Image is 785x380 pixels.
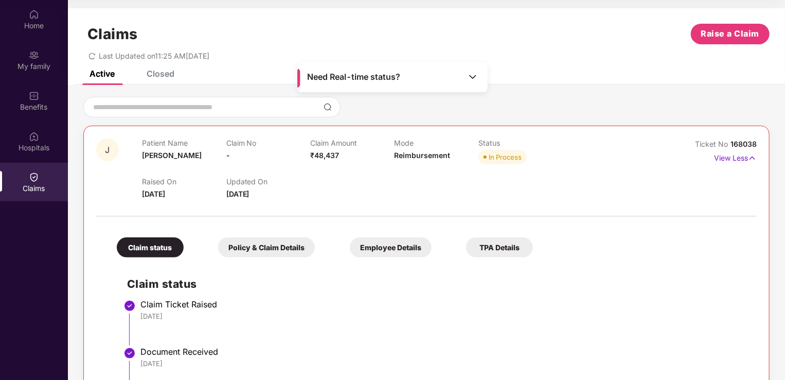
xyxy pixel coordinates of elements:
[142,151,202,160] span: [PERSON_NAME]
[489,152,522,162] div: In Process
[310,151,339,160] span: ₹48,437
[226,177,310,186] p: Updated On
[324,103,332,111] img: svg+xml;base64,PHN2ZyBpZD0iU2VhcmNoLTMyeDMyIiB4bWxucz0iaHR0cDovL3d3dy53My5vcmcvMjAwMC9zdmciIHdpZH...
[307,72,400,82] span: Need Real-time status?
[140,359,746,368] div: [DATE]
[748,152,757,164] img: svg+xml;base64,PHN2ZyB4bWxucz0iaHR0cDovL3d3dy53My5vcmcvMjAwMC9zdmciIHdpZHRoPSIxNyIgaGVpZ2h0PSIxNy...
[466,237,533,257] div: TPA Details
[147,68,174,79] div: Closed
[142,139,226,147] p: Patient Name
[142,189,165,198] span: [DATE]
[701,27,760,40] span: Raise a Claim
[310,139,394,147] p: Claim Amount
[117,237,184,257] div: Claim status
[218,237,315,257] div: Policy & Claim Details
[226,151,230,160] span: -
[730,140,757,148] span: 168038
[226,139,310,147] p: Claim No
[395,139,478,147] p: Mode
[88,51,96,60] span: redo
[29,9,39,20] img: svg+xml;base64,PHN2ZyBpZD0iSG9tZSIgeG1sbnM9Imh0dHA6Ly93d3cudzMub3JnLzIwMDAvc3ZnIiB3aWR0aD0iMjAiIG...
[142,177,226,186] p: Raised On
[99,51,209,60] span: Last Updated on 11:25 AM[DATE]
[468,72,478,82] img: Toggle Icon
[226,189,249,198] span: [DATE]
[123,300,136,312] img: svg+xml;base64,PHN2ZyBpZD0iU3RlcC1Eb25lLTMyeDMyIiB4bWxucz0iaHR0cDovL3d3dy53My5vcmcvMjAwMC9zdmciIH...
[478,139,562,147] p: Status
[87,25,138,43] h1: Claims
[714,150,757,164] p: View Less
[695,140,730,148] span: Ticket No
[127,275,746,292] h2: Claim status
[29,131,39,142] img: svg+xml;base64,PHN2ZyBpZD0iSG9zcGl0YWxzIiB4bWxucz0iaHR0cDovL3d3dy53My5vcmcvMjAwMC9zdmciIHdpZHRoPS...
[691,24,770,44] button: Raise a Claim
[90,68,115,79] div: Active
[29,172,39,182] img: svg+xml;base64,PHN2ZyBpZD0iQ2xhaW0iIHhtbG5zPSJodHRwOi8vd3d3LnczLm9yZy8yMDAwL3N2ZyIgd2lkdGg9IjIwIi...
[105,146,110,154] span: J
[140,312,746,321] div: [DATE]
[140,299,746,309] div: Claim Ticket Raised
[140,347,746,357] div: Document Received
[29,91,39,101] img: svg+xml;base64,PHN2ZyBpZD0iQmVuZWZpdHMiIHhtbG5zPSJodHRwOi8vd3d3LnczLm9yZy8yMDAwL3N2ZyIgd2lkdGg9Ij...
[29,50,39,60] img: svg+xml;base64,PHN2ZyB3aWR0aD0iMjAiIGhlaWdodD0iMjAiIHZpZXdCb3g9IjAgMCAyMCAyMCIgZmlsbD0ibm9uZSIgeG...
[395,151,451,160] span: Reimbursement
[350,237,432,257] div: Employee Details
[123,347,136,359] img: svg+xml;base64,PHN2ZyBpZD0iU3RlcC1Eb25lLTMyeDMyIiB4bWxucz0iaHR0cDovL3d3dy53My5vcmcvMjAwMC9zdmciIH...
